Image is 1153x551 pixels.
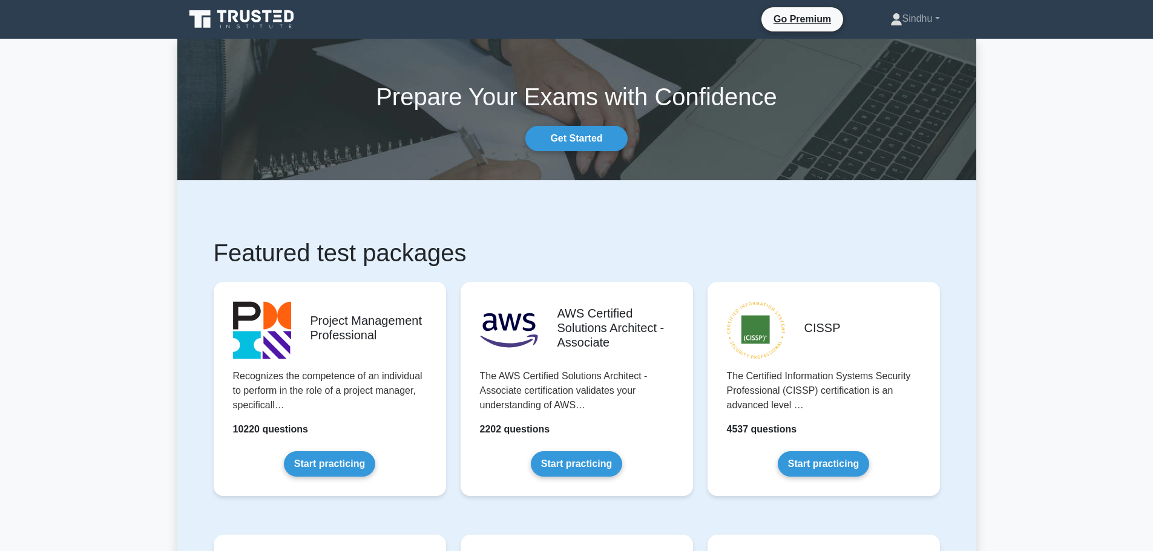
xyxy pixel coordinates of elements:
[284,451,375,477] a: Start practicing
[525,126,627,151] a: Get Started
[766,11,838,27] a: Go Premium
[177,82,976,111] h1: Prepare Your Exams with Confidence
[531,451,622,477] a: Start practicing
[861,7,969,31] a: Sindhu
[214,238,940,267] h1: Featured test packages
[778,451,869,477] a: Start practicing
